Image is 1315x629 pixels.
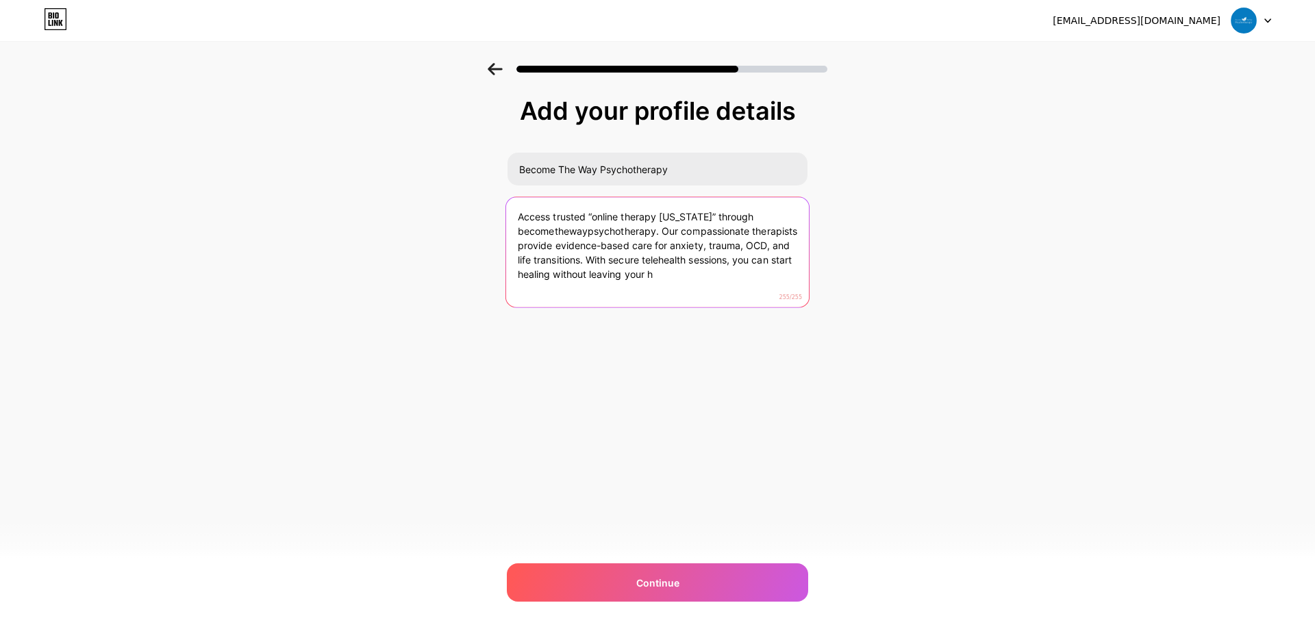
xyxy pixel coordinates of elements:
div: Add your profile details [514,97,801,125]
span: Continue [636,576,679,590]
img: becomethewaypsycho [1231,8,1257,34]
input: Your name [508,153,807,185]
div: [EMAIL_ADDRESS][DOMAIN_NAME] [1053,14,1220,28]
span: 255/255 [779,294,803,302]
